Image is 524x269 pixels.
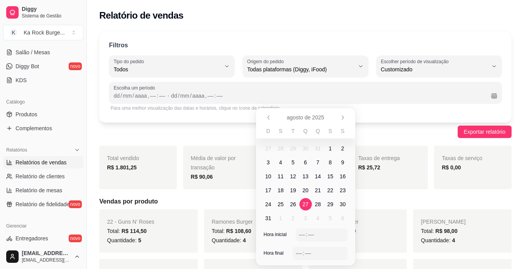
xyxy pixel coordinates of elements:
span: agosto de 2025 [287,114,324,121]
span: Diggy [22,6,80,13]
h2: Relatório de vendas [99,9,183,22]
span: quarta-feira, 3 de setembro de 2025 [299,212,312,224]
span: D [266,127,270,135]
div: : [156,92,159,100]
span: Total vendido [107,155,139,161]
div: hora, [295,249,303,257]
span: Sistema de Gestão [22,13,80,19]
span: 27 [265,145,272,152]
span: 26 [290,200,296,208]
span: 2 [292,214,295,222]
span: 22 [327,186,334,194]
span: 9 [341,159,344,166]
span: terça-feira, 12 de agosto de 2025 [287,170,299,183]
span: 3 [267,159,270,166]
div: / [132,92,135,100]
span: sexta-feira, 22 de agosto de 2025 [324,184,337,197]
div: Para uma melhor visualização das datas e horários, clique no ícone de calendário. [111,105,500,111]
span: S [341,127,344,135]
button: Anterior [262,111,275,124]
span: 28 [278,145,284,152]
span: 20 [303,186,309,194]
span: Q [303,127,308,135]
span: terça-feira, 19 de agosto de 2025 [287,184,299,197]
span: Relatório de fidelidade [16,200,69,208]
div: minuto, [304,249,312,257]
span: domingo, 3 de agosto de 2025 [262,156,275,169]
span: 8 [329,159,332,166]
span: 2 [341,145,344,152]
span: terça-feira, 29 de julho de 2025 [287,142,299,155]
span: domingo, 31 de agosto de 2025 [262,212,275,224]
div: : [213,92,216,100]
div: ano, Data inicial, [134,92,148,100]
span: domingo, 10 de agosto de 2025 [262,170,275,183]
span: sábado, 30 de agosto de 2025 [337,198,349,210]
span: Relatórios [6,147,27,153]
span: 15 [327,172,334,180]
div: / [189,92,192,100]
span: quarta-feira, 27 de agosto de 2025 selecionado [299,198,312,210]
div: minuto, Data inicial, [158,92,166,100]
span: - [168,91,169,100]
span: Customizado [381,66,488,73]
span: Escolha um período [114,85,497,91]
span: Taxas de entrega [358,155,399,161]
span: Hora inicial [264,231,287,238]
div: ano, Data final, [192,92,205,100]
span: quinta-feira, 21 de agosto de 2025 [312,184,324,197]
div: : [302,249,305,257]
span: 29 [290,145,296,152]
span: 11 [278,172,284,180]
span: T [291,127,295,135]
table: agosto de 2025 [256,127,355,225]
span: 5 [329,214,332,222]
span: quarta-feira, 20 de agosto de 2025 [299,184,312,197]
span: 21 [315,186,321,194]
strong: R$ 25,72 [358,164,380,171]
div: agosto de 2025 [256,108,355,266]
span: R$ 98,00 [436,228,458,234]
span: 4 [316,214,320,222]
span: R$ 108,60 [226,228,251,234]
h5: Vendas por produto [99,197,512,206]
div: Calendário [256,108,355,266]
span: 4 [279,159,282,166]
span: [EMAIL_ADDRESS][DOMAIN_NAME] [22,257,71,263]
span: 28 [315,200,321,208]
span: domingo, 17 de agosto de 2025 [262,184,275,197]
span: sexta-feira, 15 de agosto de 2025 [324,170,337,183]
span: 30 [303,145,309,152]
span: KDS [16,76,27,84]
strong: R$ 0,00 [442,164,461,171]
span: sábado, 9 de agosto de 2025 [337,156,349,169]
span: Hora final [264,250,284,256]
span: quinta-feira, 4 de setembro de 2025 [312,212,324,224]
button: Calendário [488,90,500,102]
span: 3 [304,214,307,222]
span: 5 [292,159,295,166]
div: minuto, [307,231,315,238]
span: 29 [327,200,334,208]
span: 30 [340,200,346,208]
span: segunda-feira, 28 de julho de 2025 [275,142,287,155]
div: Ka Rock Burge ... [24,29,65,36]
span: segunda-feira, 4 de agosto de 2025 [275,156,287,169]
span: 14 [315,172,321,180]
span: 5 [138,237,141,243]
span: 17 [265,186,272,194]
span: Média de valor por transação [191,155,236,171]
span: sexta-feira, 29 de agosto de 2025 [324,198,337,210]
span: 6 [304,159,307,166]
span: Exportar relatório [464,128,505,136]
label: Origem do pedido [247,58,286,65]
span: S [329,127,332,135]
span: Relatório de clientes [16,172,65,180]
span: 4 [452,237,455,243]
p: Filtros [109,41,128,50]
span: R$ 114,50 [121,228,147,234]
span: 16 [340,172,346,180]
span: sábado, 23 de agosto de 2025 [337,184,349,197]
span: 13 [303,172,309,180]
div: mês, Data inicial, [122,92,132,100]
